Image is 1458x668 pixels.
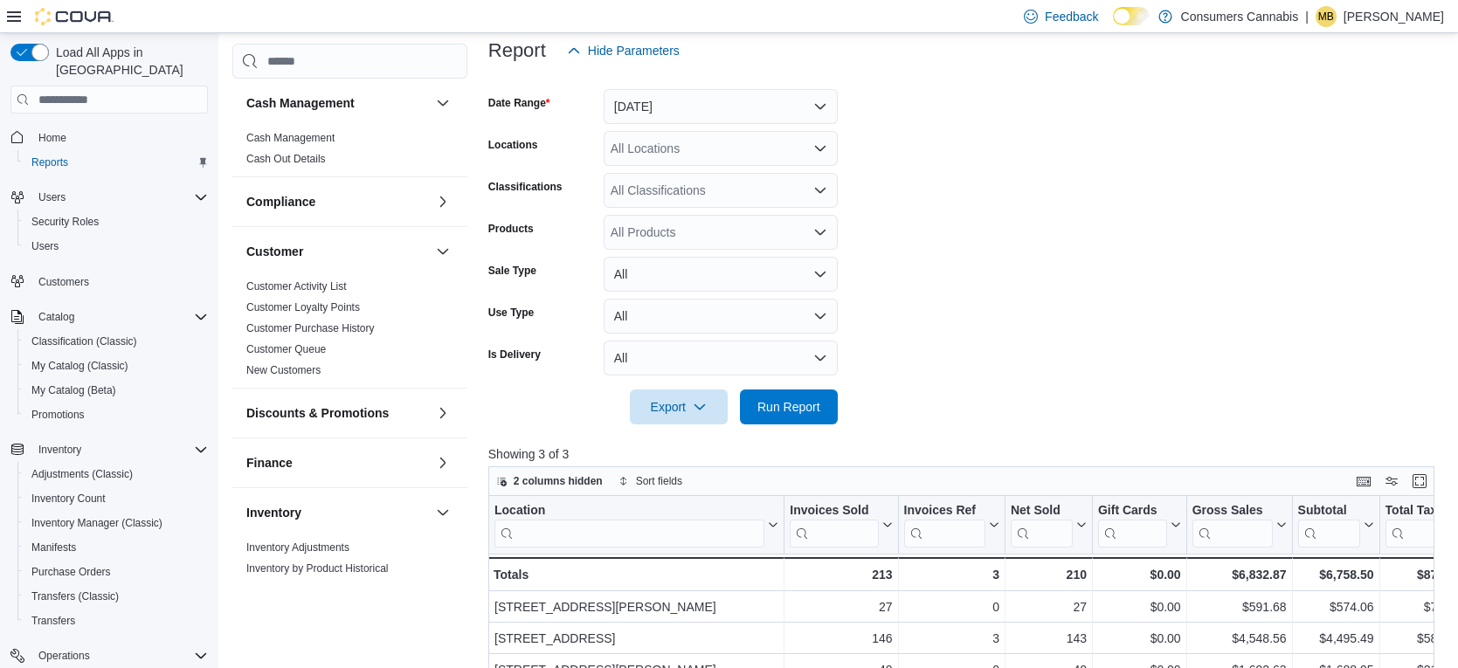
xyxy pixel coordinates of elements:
[1011,564,1087,585] div: 210
[514,474,603,488] span: 2 columns hidden
[813,141,827,155] button: Open list of options
[246,94,429,112] button: Cash Management
[246,541,349,554] span: Inventory Adjustments
[1098,503,1181,547] button: Gift Cards
[24,404,208,425] span: Promotions
[3,305,215,329] button: Catalog
[24,610,208,631] span: Transfers
[1305,6,1309,27] p: |
[3,185,215,210] button: Users
[588,42,680,59] span: Hide Parameters
[1011,503,1073,520] div: Net Sold
[35,8,114,25] img: Cova
[246,132,335,144] a: Cash Management
[17,354,215,378] button: My Catalog (Classic)
[813,225,827,239] button: Open list of options
[246,243,303,260] h3: Customer
[903,503,998,547] button: Invoices Ref
[246,322,375,334] a: Customer Purchase History
[246,301,360,313] a: Customer Loyalty Points
[1381,471,1402,492] button: Display options
[790,596,892,617] div: 27
[488,264,536,278] label: Sale Type
[246,363,321,377] span: New Customers
[1011,596,1087,617] div: 27
[813,183,827,197] button: Open list of options
[636,474,682,488] span: Sort fields
[31,215,99,229] span: Security Roles
[24,537,83,558] a: Manifests
[24,380,208,401] span: My Catalog (Beta)
[740,389,838,424] button: Run Report
[232,127,467,176] div: Cash Management
[31,541,76,554] span: Manifests
[3,269,215,294] button: Customers
[432,403,453,424] button: Discounts & Promotions
[1409,471,1430,492] button: Enter fullscreen
[17,609,215,633] button: Transfers
[790,564,892,585] div: 213
[488,138,538,152] label: Locations
[31,306,81,327] button: Catalog
[1297,503,1373,547] button: Subtotal
[1192,503,1272,520] div: Gross Sales
[31,645,97,666] button: Operations
[24,586,126,607] a: Transfers (Classic)
[494,564,778,585] div: Totals
[1344,6,1444,27] p: [PERSON_NAME]
[630,389,728,424] button: Export
[24,355,208,376] span: My Catalog (Classic)
[246,321,375,335] span: Customer Purchase History
[31,271,208,293] span: Customers
[24,211,106,232] a: Security Roles
[31,155,68,169] span: Reports
[24,380,123,401] a: My Catalog (Beta)
[17,560,215,584] button: Purchase Orders
[1098,503,1167,547] div: Gift Card Sales
[790,503,892,547] button: Invoices Sold
[31,565,111,579] span: Purchase Orders
[1192,628,1286,649] div: $4,548.56
[17,462,215,486] button: Adjustments (Classic)
[757,398,820,416] span: Run Report
[3,437,215,462] button: Inventory
[3,124,215,149] button: Home
[31,516,162,530] span: Inventory Manager (Classic)
[31,645,208,666] span: Operations
[31,614,75,628] span: Transfers
[17,210,215,234] button: Security Roles
[903,503,985,520] div: Invoices Ref
[488,40,546,61] h3: Report
[24,152,208,173] span: Reports
[560,33,687,68] button: Hide Parameters
[246,562,389,575] a: Inventory by Product Historical
[1113,7,1150,25] input: Dark Mode
[246,279,347,293] span: Customer Activity List
[1098,596,1181,617] div: $0.00
[31,589,119,603] span: Transfers (Classic)
[1098,564,1181,585] div: $0.00
[903,564,998,585] div: 3
[24,488,113,509] a: Inventory Count
[1181,6,1299,27] p: Consumers Cannabis
[38,131,66,145] span: Home
[38,649,90,663] span: Operations
[31,306,208,327] span: Catalog
[1098,503,1167,520] div: Gift Cards
[246,364,321,376] a: New Customers
[1318,6,1334,27] span: MB
[17,378,215,403] button: My Catalog (Beta)
[246,131,335,145] span: Cash Management
[246,152,326,166] span: Cash Out Details
[1192,596,1286,617] div: $591.68
[246,504,301,521] h3: Inventory
[17,486,215,511] button: Inventory Count
[24,331,208,352] span: Classification (Classic)
[246,504,429,521] button: Inventory
[24,586,208,607] span: Transfers (Classic)
[24,537,208,558] span: Manifests
[246,541,349,554] a: Inventory Adjustments
[24,211,208,232] span: Security Roles
[790,503,878,547] div: Invoices Sold
[246,343,326,355] a: Customer Queue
